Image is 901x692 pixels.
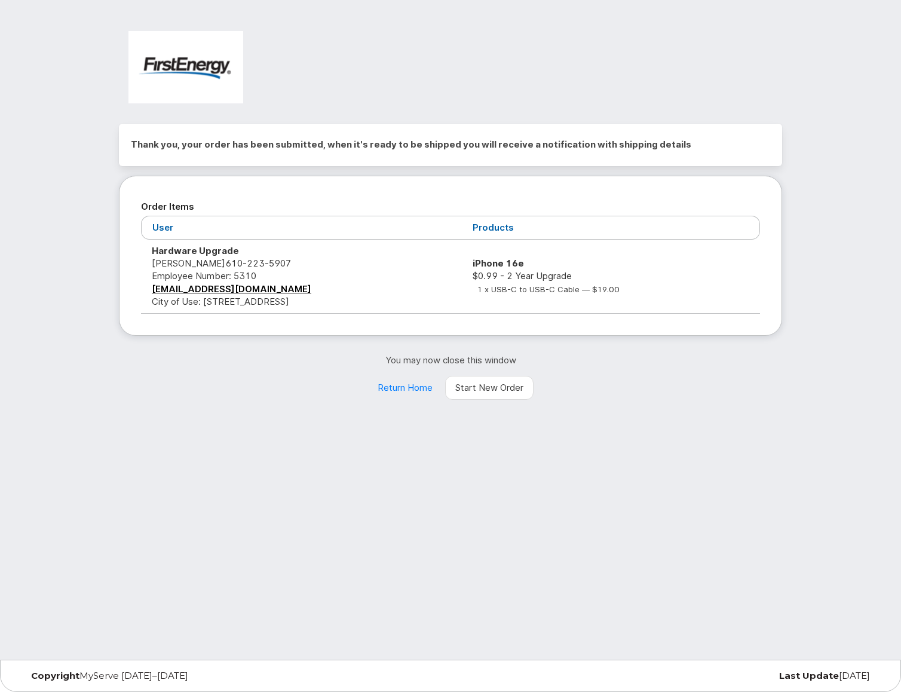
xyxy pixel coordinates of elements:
small: 1 x USB-C to USB-C Cable — $19.00 [477,284,620,294]
span: 5907 [265,258,291,269]
p: You may now close this window [119,354,782,366]
td: $0.99 - 2 Year Upgrade [462,240,760,314]
strong: Copyright [31,670,79,681]
h2: Thank you, your order has been submitted, when it's ready to be shipped you will receive a notifi... [131,136,770,154]
strong: Hardware Upgrade [152,245,239,256]
span: 223 [243,258,265,269]
a: Start New Order [445,376,534,400]
span: Employee Number: 5310 [152,270,256,281]
div: MyServe [DATE]–[DATE] [22,671,308,681]
strong: Last Update [779,670,839,681]
a: [EMAIL_ADDRESS][DOMAIN_NAME] [152,283,311,295]
a: Return Home [367,376,443,400]
div: [DATE] [593,671,879,681]
span: 610 [225,258,291,269]
strong: iPhone 16e [473,258,524,269]
td: [PERSON_NAME] City of Use: [STREET_ADDRESS] [141,240,462,314]
th: User [141,216,462,239]
img: FirstEnergy Corp [128,31,243,103]
h2: Order Items [141,198,760,216]
th: Products [462,216,760,239]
